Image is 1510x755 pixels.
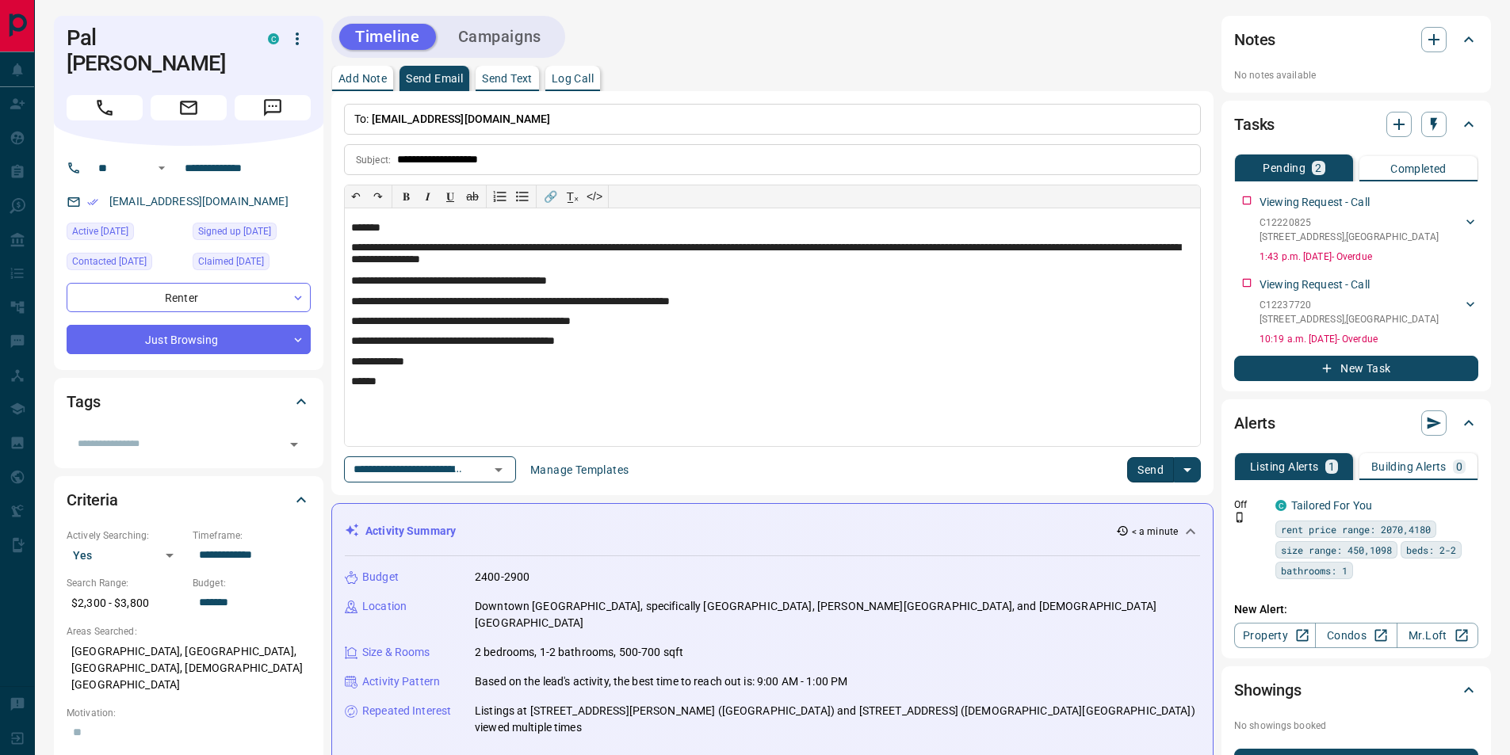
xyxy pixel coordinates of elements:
p: Off [1234,498,1266,512]
p: Log Call [552,73,594,84]
p: [STREET_ADDRESS] , [GEOGRAPHIC_DATA] [1260,312,1439,326]
button: 𝐁 [395,185,417,208]
p: [STREET_ADDRESS] , [GEOGRAPHIC_DATA] [1260,230,1439,244]
button: </> [583,185,606,208]
button: Open [487,459,510,481]
button: ↷ [367,185,389,208]
p: New Alert: [1234,601,1478,618]
div: Just Browsing [67,325,311,354]
span: [EMAIL_ADDRESS][DOMAIN_NAME] [372,112,551,125]
div: Alerts [1234,404,1478,442]
p: 1:43 p.m. [DATE] - Overdue [1260,250,1478,264]
p: Pending [1263,162,1305,173]
h2: Tasks [1234,112,1275,137]
p: Viewing Request - Call [1260,276,1370,293]
button: Send [1127,457,1174,482]
a: Mr.Loft [1397,623,1478,648]
a: Tailored For You [1291,499,1372,512]
button: Manage Templates [521,457,638,482]
h1: Pal [PERSON_NAME] [67,25,244,76]
div: C12237720[STREET_ADDRESS],[GEOGRAPHIC_DATA] [1260,295,1478,330]
svg: Push Notification Only [1234,512,1245,523]
div: Fri Apr 11 2025 [193,253,311,275]
button: Campaigns [442,24,557,50]
button: New Task [1234,356,1478,381]
div: split button [1127,457,1201,482]
p: Motivation: [67,706,311,720]
p: C12237720 [1260,298,1439,312]
div: Mon Apr 21 2025 [67,253,185,275]
p: Budget [362,569,399,585]
button: Open [283,433,305,456]
p: Viewing Request - Call [1260,194,1370,211]
p: $2,300 - $3,800 [67,590,185,616]
p: Listing Alerts [1250,461,1319,472]
p: 2 [1315,162,1321,173]
p: Areas Searched: [67,624,311,639]
div: Tags [67,383,311,421]
button: 𝐔 [439,185,461,208]
p: Size & Rooms [362,644,430,661]
p: Send Text [482,73,533,84]
button: Numbered list [489,185,511,208]
a: Condos [1315,623,1397,648]
button: Bullet list [511,185,533,208]
span: bathrooms: 1 [1281,562,1348,578]
div: Yes [67,543,185,568]
span: 𝐔 [446,190,454,203]
p: No showings booked [1234,719,1478,733]
span: size range: 450,1098 [1281,542,1392,558]
h2: Showings [1234,677,1302,703]
button: Timeline [339,24,436,50]
span: Message [235,95,311,120]
p: Activity Pattern [362,673,440,690]
p: Send Email [406,73,463,84]
a: [EMAIL_ADDRESS][DOMAIN_NAME] [109,195,289,208]
p: C12220825 [1260,215,1439,230]
a: Property [1234,623,1316,648]
p: 0 [1456,461,1462,472]
button: 𝑰 [417,185,439,208]
span: Signed up [DATE] [198,223,271,239]
button: Open [152,158,171,177]
div: condos.ca [268,33,279,44]
p: 2400-2900 [475,569,529,585]
div: C12220825[STREET_ADDRESS],[GEOGRAPHIC_DATA] [1260,212,1478,247]
p: Downtown [GEOGRAPHIC_DATA], specifically [GEOGRAPHIC_DATA], [PERSON_NAME][GEOGRAPHIC_DATA], and [... [475,598,1200,631]
div: Tasks [1234,105,1478,143]
div: condos.ca [1275,500,1286,511]
p: [GEOGRAPHIC_DATA], [GEOGRAPHIC_DATA], [GEOGRAPHIC_DATA], [DEMOGRAPHIC_DATA][GEOGRAPHIC_DATA] [67,639,311,698]
p: Actively Searching: [67,528,185,543]
s: ab [466,190,479,203]
div: Renter [67,283,311,312]
span: Active [DATE] [72,223,128,239]
p: 10:19 a.m. [DATE] - Overdue [1260,332,1478,346]
p: Repeated Interest [362,703,451,719]
p: < a minute [1132,524,1178,539]
svg: Email Verified [87,196,98,208]
h2: Tags [67,389,100,414]
p: Add Note [338,73,387,84]
div: Thu Apr 10 2025 [193,223,311,245]
button: 🔗 [539,185,561,208]
p: Subject: [356,153,391,167]
p: Budget: [193,576,311,590]
p: 2 bedrooms, 1-2 bathrooms, 500-700 sqft [475,644,683,661]
div: Activity Summary< a minute [345,517,1200,546]
h2: Alerts [1234,410,1275,436]
div: Notes [1234,21,1478,59]
p: Based on the lead's activity, the best time to reach out is: 9:00 AM - 1:00 PM [475,673,847,690]
button: ↶ [345,185,367,208]
p: Timeframe: [193,528,311,543]
p: To: [344,104,1201,135]
span: rent price range: 2070,4180 [1281,521,1431,537]
p: Activity Summary [365,523,456,540]
button: T̲ₓ [561,185,583,208]
p: No notes available [1234,68,1478,82]
p: Completed [1390,163,1447,174]
div: Thu Jul 31 2025 [67,223,185,245]
span: Call [67,95,143,120]
p: Building Alerts [1371,461,1447,472]
span: Email [151,95,227,120]
span: Claimed [DATE] [198,254,264,269]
